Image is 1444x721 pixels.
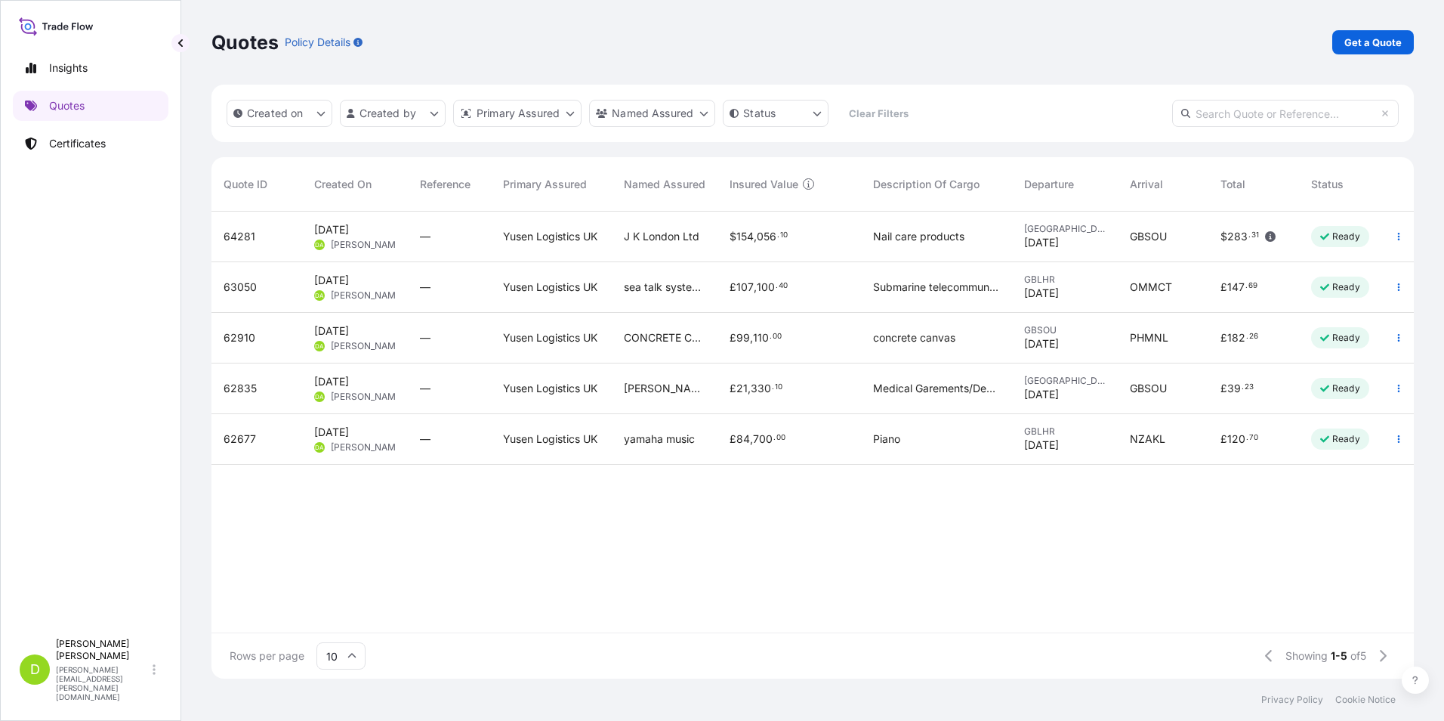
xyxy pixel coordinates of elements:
[13,91,168,121] a: Quotes
[224,432,256,447] span: 62677
[1332,332,1360,344] p: Ready
[770,334,772,339] span: .
[1220,383,1227,394] span: £
[589,100,715,127] button: cargoOwner Filter options
[503,330,597,345] span: Yusen Logistics UK
[873,330,955,345] span: concrete canvas
[624,432,695,447] span: yamaha music
[624,330,705,345] span: CONCRETE CANVAS LTD
[849,106,909,121] p: Clear Filters
[750,333,753,343] span: ,
[1332,30,1414,54] a: Get a Quote
[1261,694,1323,706] a: Privacy Policy
[13,128,168,159] a: Certificates
[730,333,736,343] span: £
[1332,433,1360,445] p: Ready
[331,340,404,352] span: [PERSON_NAME]
[753,333,769,343] span: 110
[1249,435,1258,441] span: 70
[49,98,85,113] p: Quotes
[49,60,88,76] p: Insights
[224,177,267,192] span: Quote ID
[736,333,750,343] span: 99
[1024,286,1059,301] span: [DATE]
[314,323,349,339] span: [DATE]
[1130,330,1168,345] span: PHMNL
[1172,100,1399,127] input: Search Quote or Reference...
[1249,334,1258,339] span: 26
[331,289,404,302] span: [PERSON_NAME]
[211,30,279,54] p: Quotes
[1220,282,1227,292] span: £
[1311,177,1344,192] span: Status
[1024,177,1074,192] span: Departure
[836,101,921,125] button: Clear Filters
[624,381,705,396] span: [PERSON_NAME] South Ltd
[1024,425,1106,438] span: GBLHR
[331,239,404,251] span: [PERSON_NAME]
[736,231,754,242] span: 154
[1332,231,1360,243] p: Ready
[1220,434,1227,444] span: £
[477,106,560,121] p: Primary Assured
[1227,231,1248,242] span: 283
[1024,235,1059,250] span: [DATE]
[780,233,788,238] span: 10
[420,381,430,396] span: —
[1335,694,1396,706] a: Cookie Notice
[1227,383,1241,394] span: 39
[730,231,736,242] span: $
[420,330,430,345] span: —
[247,106,304,121] p: Created on
[757,282,775,292] span: 100
[1024,324,1106,336] span: GBSOU
[1350,648,1366,664] span: of 5
[1220,177,1245,192] span: Total
[773,435,776,441] span: .
[224,330,255,345] span: 62910
[420,280,430,295] span: —
[1285,648,1328,664] span: Showing
[1220,333,1227,343] span: £
[1332,382,1360,395] p: Ready
[314,374,349,389] span: [DATE]
[49,136,106,151] p: Certificates
[314,222,349,237] span: [DATE]
[1024,375,1106,387] span: [GEOGRAPHIC_DATA]
[775,385,782,390] span: 10
[873,381,1000,396] span: Medical Garements/Devices
[224,381,257,396] span: 62835
[873,280,1000,295] span: Submarine telecommunication repair kits
[331,391,404,403] span: [PERSON_NAME]
[751,383,771,394] span: 330
[315,288,324,303] span: DA
[56,665,150,701] p: [PERSON_NAME][EMAIL_ADDRESS][PERSON_NAME][DOMAIN_NAME]
[1024,438,1059,453] span: [DATE]
[1227,333,1245,343] span: 182
[503,432,597,447] span: Yusen Logistics UK
[315,339,324,354] span: DA
[1024,336,1059,351] span: [DATE]
[1024,274,1106,286] span: GBLHR
[1331,648,1347,664] span: 1-5
[331,441,404,453] span: [PERSON_NAME]
[285,35,350,50] p: Policy Details
[56,638,150,662] p: [PERSON_NAME] [PERSON_NAME]
[873,177,980,192] span: Description Of Cargo
[224,280,257,295] span: 63050
[624,229,699,244] span: J K London Ltd
[1024,387,1059,402] span: [DATE]
[772,385,774,390] span: .
[315,389,324,404] span: DA
[30,662,40,677] span: D
[1227,282,1245,292] span: 147
[1130,229,1167,244] span: GBSOU
[420,229,430,244] span: —
[736,383,748,394] span: 21
[873,229,964,244] span: Nail care products
[13,53,168,83] a: Insights
[1246,334,1248,339] span: .
[743,106,776,121] p: Status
